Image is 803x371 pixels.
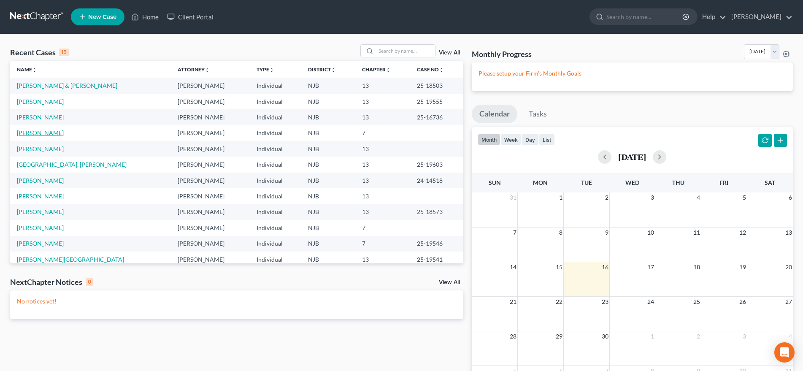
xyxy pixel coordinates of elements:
td: NJB [301,236,355,252]
td: [PERSON_NAME] [171,188,250,204]
span: 6 [788,192,793,203]
div: 15 [59,49,69,56]
td: [PERSON_NAME] [171,252,250,267]
span: Tue [581,179,592,186]
i: unfold_more [386,68,391,73]
a: [PERSON_NAME] [17,177,64,184]
td: 25-18503 [410,78,463,93]
td: [PERSON_NAME] [171,109,250,125]
td: NJB [301,220,355,236]
td: Individual [250,188,302,204]
button: month [478,134,500,145]
td: 13 [355,173,410,188]
td: NJB [301,188,355,204]
span: 12 [738,227,747,238]
span: 3 [742,331,747,341]
input: Search by name... [606,9,684,24]
td: 13 [355,109,410,125]
td: 13 [355,204,410,220]
span: 28 [509,331,517,341]
a: [PERSON_NAME] [17,98,64,105]
span: 14 [509,262,517,272]
span: 1 [558,192,563,203]
a: [PERSON_NAME] [17,145,64,152]
span: 22 [555,297,563,307]
td: Individual [250,141,302,157]
span: 25 [692,297,701,307]
td: NJB [301,94,355,109]
td: 13 [355,78,410,93]
span: 8 [558,227,563,238]
a: Attorneyunfold_more [178,66,210,73]
td: Individual [250,173,302,188]
td: 7 [355,220,410,236]
td: NJB [301,157,355,172]
span: 1 [650,331,655,341]
div: Open Intercom Messenger [774,342,795,363]
td: 13 [355,157,410,172]
td: Individual [250,204,302,220]
span: Sun [489,179,501,186]
td: 13 [355,141,410,157]
td: [PERSON_NAME] [171,78,250,93]
a: [PERSON_NAME][GEOGRAPHIC_DATA] [17,256,124,263]
a: Case Nounfold_more [417,66,444,73]
td: NJB [301,252,355,267]
a: Help [698,9,726,24]
td: NJB [301,78,355,93]
a: View All [439,279,460,285]
span: 9 [604,227,609,238]
a: Chapterunfold_more [362,66,391,73]
span: 11 [692,227,701,238]
span: 15 [555,262,563,272]
span: 29 [555,331,563,341]
span: 5 [742,192,747,203]
td: 25-19541 [410,252,463,267]
a: Typeunfold_more [257,66,274,73]
p: No notices yet! [17,297,457,306]
a: Calendar [472,105,517,123]
i: unfold_more [205,68,210,73]
span: 21 [509,297,517,307]
span: 30 [601,331,609,341]
a: [PERSON_NAME] [17,129,64,136]
i: unfold_more [32,68,37,73]
span: 4 [696,192,701,203]
h2: [DATE] [618,152,646,161]
h3: Monthly Progress [472,49,532,59]
a: [PERSON_NAME] [17,208,64,215]
input: Search by name... [376,45,435,57]
a: View All [439,50,460,56]
span: 19 [738,262,747,272]
span: 7 [512,227,517,238]
span: 23 [601,297,609,307]
td: Individual [250,252,302,267]
span: Wed [625,179,639,186]
td: Individual [250,109,302,125]
td: [PERSON_NAME] [171,204,250,220]
span: Sat [765,179,775,186]
td: [PERSON_NAME] [171,157,250,172]
span: Thu [672,179,684,186]
a: Nameunfold_more [17,66,37,73]
div: Recent Cases [10,47,69,57]
span: 2 [604,192,609,203]
a: [GEOGRAPHIC_DATA], [PERSON_NAME] [17,161,127,168]
span: 31 [509,192,517,203]
td: 25-19603 [410,157,463,172]
span: 26 [738,297,747,307]
td: 13 [355,188,410,204]
td: 13 [355,94,410,109]
span: 13 [784,227,793,238]
a: [PERSON_NAME] [727,9,792,24]
span: Fri [719,179,728,186]
td: 7 [355,125,410,141]
a: [PERSON_NAME] [17,192,64,200]
a: [PERSON_NAME] [17,240,64,247]
p: Please setup your Firm's Monthly Goals [479,69,786,78]
td: Individual [250,236,302,252]
span: 16 [601,262,609,272]
td: 25-19555 [410,94,463,109]
div: NextChapter Notices [10,277,93,287]
span: 17 [646,262,655,272]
